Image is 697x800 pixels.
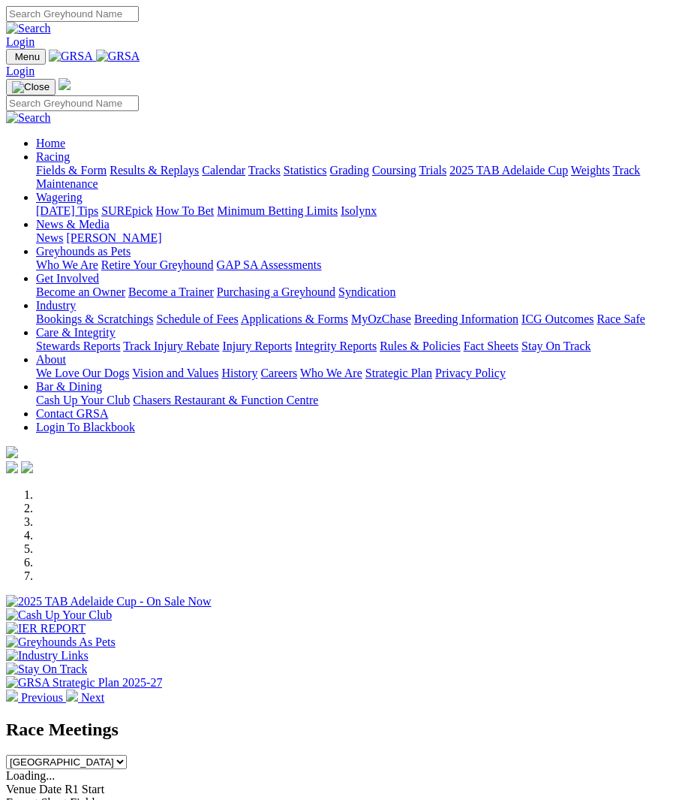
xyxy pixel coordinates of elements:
[66,691,104,704] a: Next
[521,340,590,352] a: Stay On Track
[6,95,139,111] input: Search
[36,421,135,433] a: Login To Blackbook
[36,272,99,285] a: Get Involved
[36,231,691,245] div: News & Media
[6,65,35,77] a: Login
[6,676,162,690] img: GRSA Strategic Plan 2025-27
[36,367,129,379] a: We Love Our Dogs
[36,285,125,298] a: Become an Owner
[36,137,65,149] a: Home
[380,340,461,352] a: Rules & Policies
[6,35,35,48] a: Login
[260,367,297,379] a: Careers
[96,50,140,63] img: GRSA
[36,231,63,244] a: News
[36,218,110,231] a: News & Media
[217,258,322,271] a: GAP SA Assessments
[449,164,568,177] a: 2025 TAB Adelaide Cup
[101,204,152,217] a: SUREpick
[36,312,153,325] a: Bookings & Scratchings
[6,595,212,608] img: 2025 TAB Adelaide Cup - On Sale Now
[36,367,691,380] div: About
[217,285,335,298] a: Purchasing a Greyhound
[6,783,36,795] span: Venue
[132,367,218,379] a: Vision and Values
[65,783,104,795] span: R1 Start
[123,340,219,352] a: Track Injury Rebate
[36,191,83,204] a: Wagering
[284,164,327,177] a: Statistics
[338,285,395,298] a: Syndication
[241,312,348,325] a: Applications & Forms
[435,367,506,379] a: Privacy Policy
[36,326,116,339] a: Care & Integrity
[36,258,98,271] a: Who We Are
[156,312,238,325] a: Schedule of Fees
[6,22,51,35] img: Search
[36,340,120,352] a: Stewards Reports
[6,446,18,458] img: logo-grsa-white.png
[6,769,55,782] span: Loading...
[6,720,691,740] h2: Race Meetings
[221,367,257,379] a: History
[66,231,161,244] a: [PERSON_NAME]
[36,394,691,407] div: Bar & Dining
[15,51,40,62] span: Menu
[372,164,416,177] a: Coursing
[36,285,691,299] div: Get Involved
[6,635,116,649] img: Greyhounds As Pets
[21,691,63,704] span: Previous
[110,164,199,177] a: Results & Replays
[217,204,338,217] a: Minimum Betting Limits
[36,353,66,366] a: About
[521,312,593,325] a: ICG Outcomes
[81,691,104,704] span: Next
[222,340,292,352] a: Injury Reports
[6,6,139,22] input: Search
[6,649,89,663] img: Industry Links
[36,394,130,406] a: Cash Up Your Club
[341,204,377,217] a: Isolynx
[49,50,93,63] img: GRSA
[133,394,318,406] a: Chasers Restaurant & Function Centre
[596,312,644,325] a: Race Safe
[414,312,518,325] a: Breeding Information
[39,783,62,795] span: Date
[36,164,691,191] div: Racing
[36,164,107,177] a: Fields & Form
[21,461,33,473] img: twitter.svg
[6,622,86,635] img: IER REPORT
[571,164,610,177] a: Weights
[101,258,214,271] a: Retire Your Greyhound
[330,164,369,177] a: Grading
[36,340,691,353] div: Care & Integrity
[6,79,56,95] button: Toggle navigation
[6,49,46,65] button: Toggle navigation
[36,258,691,272] div: Greyhounds as Pets
[202,164,245,177] a: Calendar
[6,691,66,704] a: Previous
[128,285,214,298] a: Become a Trainer
[248,164,281,177] a: Tracks
[12,81,50,93] img: Close
[6,608,112,622] img: Cash Up Your Club
[464,340,518,352] a: Fact Sheets
[36,150,70,163] a: Racing
[36,299,76,312] a: Industry
[36,407,108,420] a: Contact GRSA
[66,690,78,702] img: chevron-right-pager-white.svg
[295,340,377,352] a: Integrity Reports
[36,204,691,218] div: Wagering
[6,461,18,473] img: facebook.svg
[59,78,71,90] img: logo-grsa-white.png
[6,111,51,125] img: Search
[156,204,215,217] a: How To Bet
[36,204,98,217] a: [DATE] Tips
[365,367,432,379] a: Strategic Plan
[300,367,362,379] a: Who We Are
[36,380,102,393] a: Bar & Dining
[351,312,411,325] a: MyOzChase
[419,164,446,177] a: Trials
[6,663,87,676] img: Stay On Track
[36,164,640,190] a: Track Maintenance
